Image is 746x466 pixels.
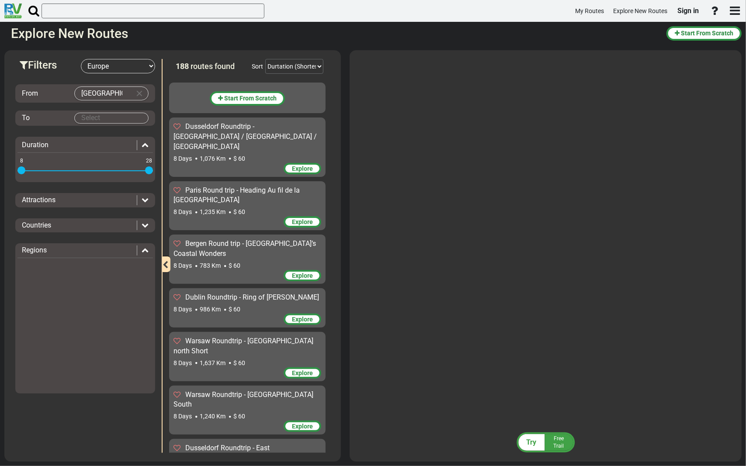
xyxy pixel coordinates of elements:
[200,208,226,215] span: 1,235 Km
[22,141,49,149] span: Duration
[173,186,300,204] span: Paris Round trip - Heading Au fil de la [GEOGRAPHIC_DATA]
[224,95,277,102] span: Start From Scratch
[233,413,245,420] span: $ 60
[677,7,699,15] span: Sign in
[185,293,319,301] span: Dublin Roundtrip - Ring of [PERSON_NAME]
[169,288,326,328] div: Dublin Roundtrip - Ring of [PERSON_NAME] 8 Days 986 Km $ 60 Explore
[200,155,226,162] span: 1,076 Km
[666,26,742,41] button: Start From Scratch
[173,262,192,269] span: 8 Days
[20,59,81,71] h3: Filters
[200,262,221,269] span: 783 Km
[229,306,240,313] span: $ 60
[169,235,326,284] div: Bergen Round trip - [GEOGRAPHIC_DATA]’s Coastal Wonders 8 Days 783 Km $ 60 Explore
[22,221,51,229] span: Countries
[252,62,263,71] div: Sort
[284,421,321,432] div: Explore
[292,272,313,279] span: Explore
[200,413,226,420] span: 1,240 Km
[22,246,47,254] span: Regions
[169,332,326,381] div: Warsaw Roundtrip - [GEOGRAPHIC_DATA] north Short 8 Days 1,637 Km $ 60 Explore
[284,216,321,228] div: Explore
[19,157,24,165] span: 8
[169,386,326,435] div: Warsaw Roundtrip - [GEOGRAPHIC_DATA] South 8 Days 1,240 Km $ 60 Explore
[173,390,313,409] span: Warsaw Roundtrip - [GEOGRAPHIC_DATA] South
[575,7,604,14] span: My Routes
[17,245,153,255] div: Regions
[75,113,148,123] input: Select
[200,306,221,313] span: 986 Km
[173,306,192,313] span: 8 Days
[613,7,667,14] span: Explore New Routes
[233,359,245,366] span: $ 60
[292,369,313,376] span: Explore
[233,155,245,162] span: $ 60
[17,221,153,231] div: Countries
[169,181,326,231] div: Paris Round trip - Heading Au fil de la [GEOGRAPHIC_DATA] 8 Days 1,235 Km $ 60 Explore
[133,87,146,100] button: Clear Input
[173,239,316,258] span: Bergen Round trip - [GEOGRAPHIC_DATA]’s Coastal Wonders
[571,3,608,20] a: My Routes
[22,89,38,97] span: From
[173,122,317,151] span: Dusseldorf Roundtrip - [GEOGRAPHIC_DATA] / [GEOGRAPHIC_DATA] / [GEOGRAPHIC_DATA]
[4,3,22,18] img: RvPlanetLogo.png
[22,114,30,122] span: To
[173,413,192,420] span: 8 Days
[673,2,703,20] a: Sign in
[191,62,235,71] span: routes found
[229,262,240,269] span: $ 60
[17,140,153,150] div: Duration
[176,62,189,71] span: 188
[11,26,660,41] h2: Explore New Routes
[292,218,313,225] span: Explore
[284,367,321,379] div: Explore
[527,438,537,446] span: Try
[210,91,285,106] button: Start From Scratch
[284,163,321,174] div: Explore
[233,208,245,215] span: $ 60
[200,359,226,366] span: 1,637 Km
[292,316,313,323] span: Explore
[173,337,313,355] span: Warsaw Roundtrip - [GEOGRAPHIC_DATA] north Short
[609,3,671,20] a: Explore New Routes
[169,117,326,177] div: Dusseldorf Roundtrip - [GEOGRAPHIC_DATA] / [GEOGRAPHIC_DATA] / [GEOGRAPHIC_DATA] 8 Days 1,076 Km ...
[284,270,321,281] div: Explore
[145,157,153,165] span: 28
[17,195,153,205] div: Attractions
[514,432,577,453] button: Try FreeTrail
[22,196,56,204] span: Attractions
[284,314,321,325] div: Explore
[185,444,270,452] span: Dusseldorf Roundtrip - East
[173,155,192,162] span: 8 Days
[292,423,313,430] span: Explore
[292,165,313,172] span: Explore
[173,208,192,215] span: 8 Days
[681,30,733,37] span: Start From Scratch
[75,87,131,100] input: Select
[173,359,192,366] span: 8 Days
[554,435,564,449] span: Free Trail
